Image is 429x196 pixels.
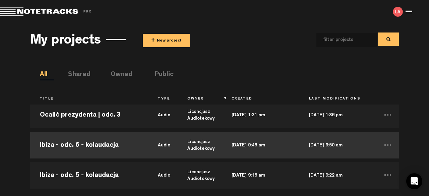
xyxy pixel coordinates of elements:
[68,70,82,80] li: Shared
[377,160,399,190] td: ...
[143,34,190,47] button: +New project
[30,100,148,130] td: Ocalić prezydenta | odc. 3
[40,70,54,80] li: All
[406,173,422,189] div: Open Intercom Messenger
[299,130,377,160] td: [DATE] 9:50 am
[299,93,377,105] th: Last Modifications
[377,100,399,130] td: ...
[222,100,299,130] td: [DATE] 1:31 pm
[178,93,222,105] th: Owner
[148,100,178,130] td: audio
[155,70,169,80] li: Public
[222,160,299,190] td: [DATE] 9:16 am
[111,70,125,80] li: Owned
[393,7,403,17] img: letters
[222,130,299,160] td: [DATE] 9:46 am
[148,160,178,190] td: audio
[148,93,178,105] th: Type
[148,130,178,160] td: audio
[178,100,222,130] td: Licencjusz Audiotekowy
[299,160,377,190] td: [DATE] 9:22 am
[377,130,399,160] td: ...
[151,37,155,45] span: +
[30,34,101,49] h3: My projects
[178,160,222,190] td: Licencjusz Audiotekowy
[30,160,148,190] td: Ibiza - odc. 5 - kolaudacja
[30,93,148,105] th: Title
[299,100,377,130] td: [DATE] 1:36 pm
[316,33,366,47] input: filter projects
[222,93,299,105] th: Created
[178,130,222,160] td: Licencjusz Audiotekowy
[30,130,148,160] td: Ibiza - odc. 6 - kolaudacja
